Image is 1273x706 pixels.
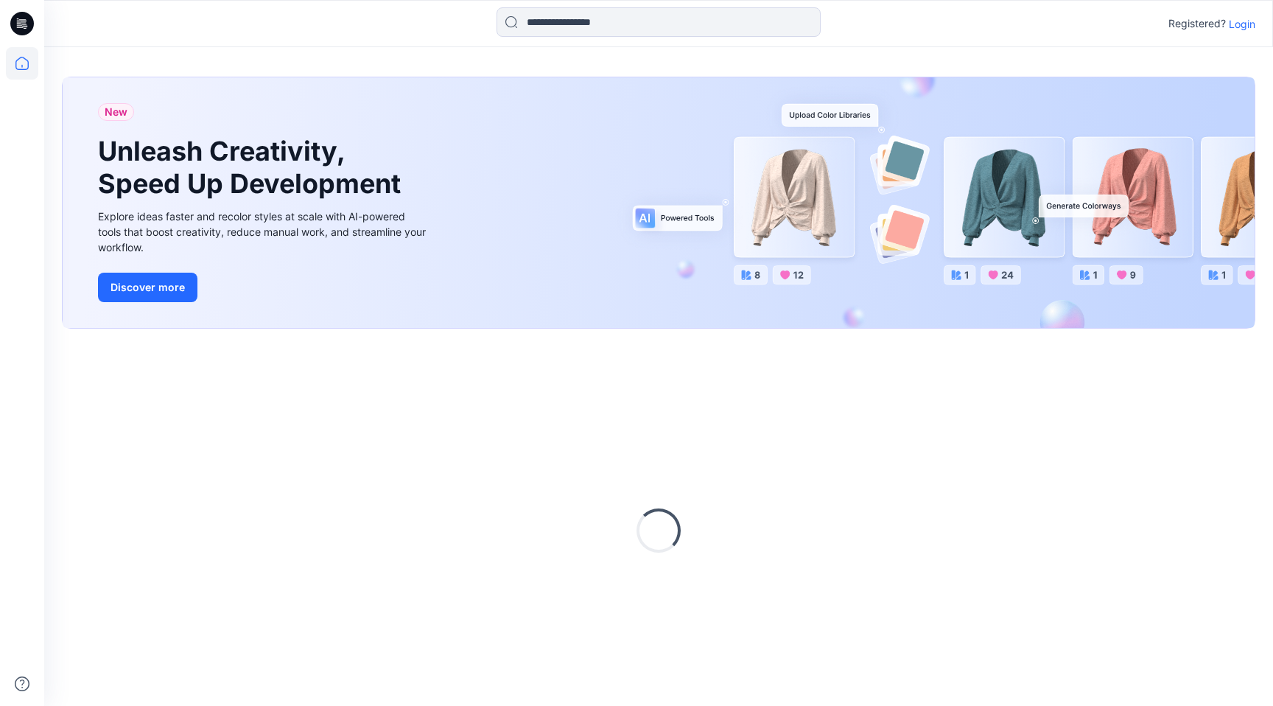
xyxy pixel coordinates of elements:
[1168,15,1226,32] p: Registered?
[105,103,127,121] span: New
[1229,16,1255,32] p: Login
[98,209,429,255] div: Explore ideas faster and recolor styles at scale with AI-powered tools that boost creativity, red...
[98,136,407,199] h1: Unleash Creativity, Speed Up Development
[98,273,429,302] a: Discover more
[98,273,197,302] button: Discover more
